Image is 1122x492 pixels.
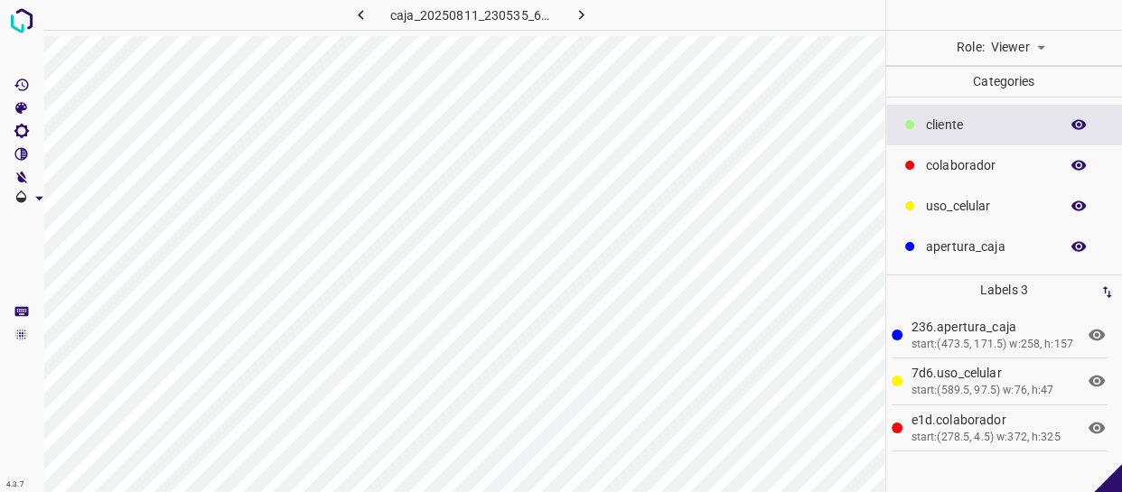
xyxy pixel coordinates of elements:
div: Viewer [991,34,1052,60]
p: colaborador [926,156,1050,175]
p: 236.apertura_caja [912,318,1078,337]
div: start:(589.5, 97.5) w:76, h:47 [912,383,1078,399]
p: e1d.colaborador [912,411,1078,430]
p: ​​cliente [926,116,1050,135]
h6: caja_20250811_230535_634814.jpg [390,5,553,30]
div: start:(473.5, 171.5) w:258, h:157 [912,337,1078,353]
img: logo [5,5,38,37]
p: apertura_caja [926,237,1050,256]
div: 4.3.7 [2,478,29,492]
p: 7d6.uso_celular [912,364,1078,383]
div: start:(278.5, 4.5) w:372, h:325 [912,430,1078,446]
p: Labels 3 [892,275,1117,305]
p: uso_celular [926,197,1050,216]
